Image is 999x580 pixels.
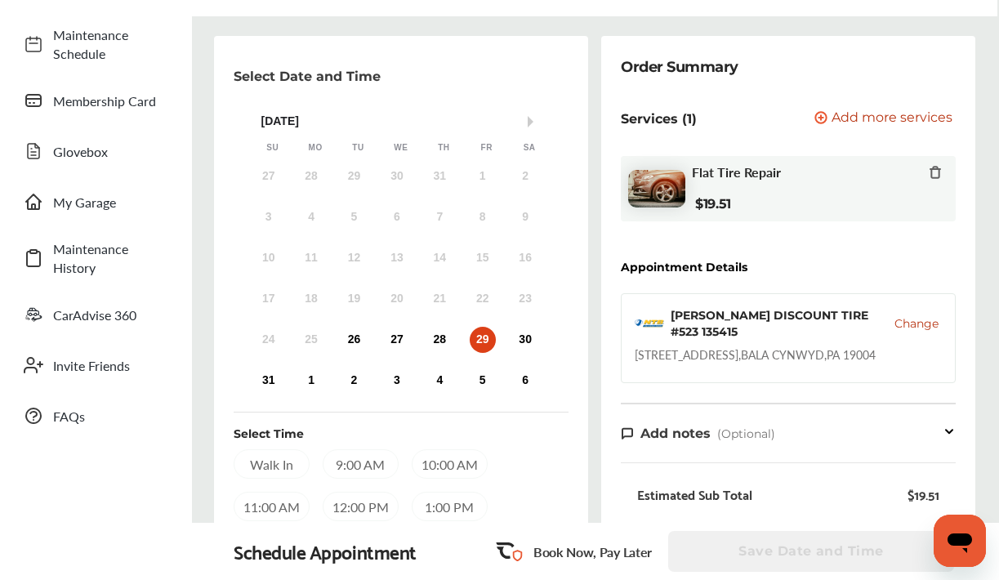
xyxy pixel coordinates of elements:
div: Estimated Sub Total [637,486,752,502]
div: Order Summary [621,56,738,78]
div: Not available Wednesday, August 20th, 2025 [384,286,410,312]
div: Choose Monday, September 1st, 2025 [298,368,324,394]
div: 10:00 AM [412,449,488,479]
div: 11:00 AM [234,492,310,521]
span: CarAdvise 360 [53,306,167,324]
div: Mo [307,142,323,154]
span: Invite Friends [53,356,167,375]
a: Maintenance History [15,231,176,285]
div: Not available Tuesday, August 5th, 2025 [341,204,368,230]
span: Flat Tire Repair [692,164,781,180]
div: Not available Sunday, August 3rd, 2025 [256,204,282,230]
div: Not available Monday, August 18th, 2025 [298,286,324,312]
div: Tu [350,142,367,154]
div: Fr [479,142,495,154]
div: Not available Thursday, August 7th, 2025 [426,204,453,230]
span: FAQs [53,407,167,426]
div: Not available Monday, August 25th, 2025 [298,327,324,353]
div: Not available Monday, August 4th, 2025 [298,204,324,230]
div: 12:00 PM [323,492,399,521]
div: Not available Tuesday, August 19th, 2025 [341,286,368,312]
div: We [393,142,409,154]
div: Not available Tuesday, July 29th, 2025 [341,163,368,190]
div: Not available Thursday, August 14th, 2025 [426,245,453,271]
div: Schedule Appointment [234,540,417,563]
div: Not available Saturday, August 2nd, 2025 [512,163,538,190]
div: Not available Friday, August 8th, 2025 [470,204,496,230]
div: [DATE] [252,114,551,128]
img: note-icon.db9493fa.svg [621,426,634,440]
p: Select Date and Time [234,69,381,84]
div: [PERSON_NAME] DISCOUNT TIRE #523 135415 [671,307,894,340]
a: Membership Card [15,79,176,122]
div: Choose Friday, August 29th, 2025 [470,327,496,353]
button: Next Month [528,116,539,127]
div: Not available Sunday, August 24th, 2025 [256,327,282,353]
div: Not available Friday, August 15th, 2025 [470,245,496,271]
div: Not available Sunday, August 10th, 2025 [256,245,282,271]
div: [STREET_ADDRESS] , BALA CYNWYD , PA 19004 [635,346,876,363]
div: Choose Wednesday, August 27th, 2025 [384,327,410,353]
div: $19.51 [908,486,939,502]
div: Not available Saturday, August 16th, 2025 [512,245,538,271]
div: Not available Sunday, July 27th, 2025 [256,163,282,190]
div: Walk In [234,449,310,479]
img: logo-mavis.png [635,319,664,328]
a: Glovebox [15,130,176,172]
a: FAQs [15,395,176,437]
a: CarAdvise 360 [15,293,176,336]
div: Sa [521,142,537,154]
span: Membership Card [53,91,167,110]
button: Change [894,315,939,332]
b: $19.51 [695,196,731,212]
div: Not available Thursday, July 31st, 2025 [426,163,453,190]
div: 9:00 AM [323,449,399,479]
div: Th [435,142,452,154]
p: Book Now, Pay Later [533,542,652,561]
div: Not available Monday, July 28th, 2025 [298,163,324,190]
div: Choose Tuesday, August 26th, 2025 [341,327,368,353]
div: Not available Wednesday, July 30th, 2025 [384,163,410,190]
div: Choose Thursday, September 4th, 2025 [426,368,453,394]
div: Not available Wednesday, August 6th, 2025 [384,204,410,230]
div: Choose Saturday, September 6th, 2025 [512,368,538,394]
span: Glovebox [53,142,167,161]
span: Add notes [640,426,711,441]
div: Choose Sunday, August 31st, 2025 [256,368,282,394]
div: Choose Friday, September 5th, 2025 [470,368,496,394]
span: Maintenance History [53,239,167,277]
div: Choose Wednesday, September 3rd, 2025 [384,368,410,394]
a: Add more services [814,111,956,127]
div: Not available Tuesday, August 12th, 2025 [341,245,368,271]
div: Not available Saturday, August 23rd, 2025 [512,286,538,312]
span: Add more services [832,111,952,127]
span: Maintenance Schedule [53,25,167,63]
a: My Garage [15,181,176,223]
span: (Optional) [717,426,775,441]
div: Not available Thursday, August 21st, 2025 [426,286,453,312]
button: Add more services [814,111,952,127]
div: Su [265,142,281,154]
div: Select Time [234,426,304,442]
div: Not available Wednesday, August 13th, 2025 [384,245,410,271]
div: Choose Saturday, August 30th, 2025 [512,327,538,353]
iframe: Button to launch messaging window [934,515,986,567]
p: Services (1) [621,111,697,127]
div: Not available Saturday, August 9th, 2025 [512,204,538,230]
img: flat-tire-repair-thumb.jpg [628,170,685,208]
div: Choose Tuesday, September 2nd, 2025 [341,368,368,394]
div: month 2025-08 [248,160,547,397]
a: Maintenance Schedule [15,17,176,71]
div: 1:00 PM [412,492,488,521]
div: Choose Thursday, August 28th, 2025 [426,327,453,353]
div: Not available Friday, August 22nd, 2025 [470,286,496,312]
div: Not available Friday, August 1st, 2025 [470,163,496,190]
a: Invite Friends [15,344,176,386]
div: Not available Monday, August 11th, 2025 [298,245,324,271]
div: Not available Sunday, August 17th, 2025 [256,286,282,312]
div: Appointment Details [621,261,747,274]
span: My Garage [53,193,167,212]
